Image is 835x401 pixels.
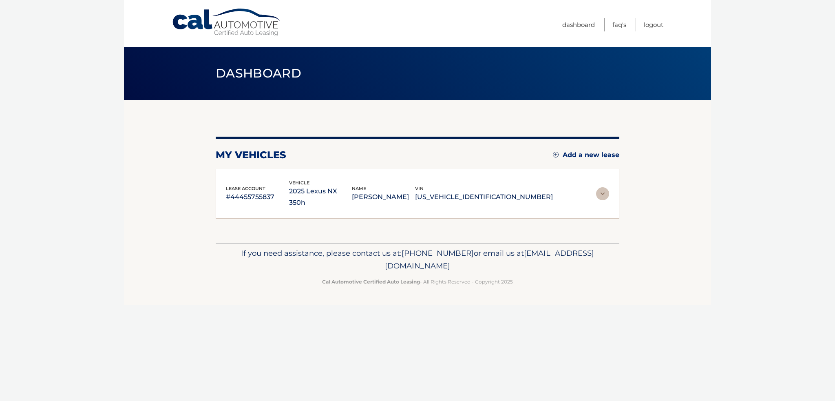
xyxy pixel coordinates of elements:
span: lease account [226,186,265,191]
a: Add a new lease [553,151,619,159]
a: Logout [644,18,663,31]
p: If you need assistance, please contact us at: or email us at [221,247,614,273]
h2: my vehicles [216,149,286,161]
a: FAQ's [612,18,626,31]
span: [PHONE_NUMBER] [402,248,474,258]
span: Dashboard [216,66,301,81]
span: vin [415,186,424,191]
img: add.svg [553,152,559,157]
p: #44455755837 [226,191,289,203]
a: Cal Automotive [172,8,282,37]
span: vehicle [289,180,309,186]
strong: Cal Automotive Certified Auto Leasing [322,279,420,285]
p: [US_VEHICLE_IDENTIFICATION_NUMBER] [415,191,553,203]
p: - All Rights Reserved - Copyright 2025 [221,277,614,286]
p: 2025 Lexus NX 350h [289,186,352,208]
img: accordion-rest.svg [596,187,609,200]
p: [PERSON_NAME] [352,191,415,203]
a: Dashboard [562,18,595,31]
span: name [352,186,366,191]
